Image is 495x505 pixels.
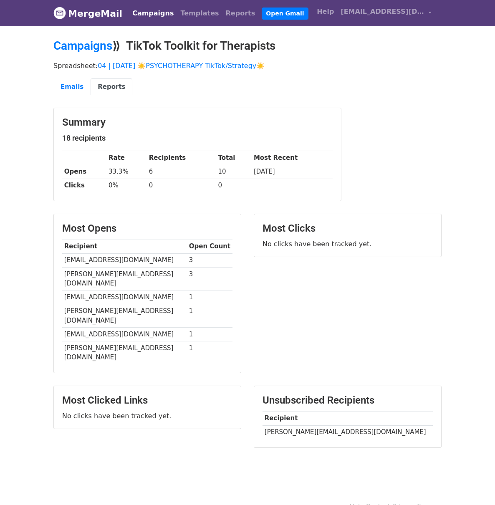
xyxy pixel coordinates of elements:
[91,78,132,96] a: Reports
[62,290,187,304] td: [EMAIL_ADDRESS][DOMAIN_NAME]
[62,165,106,179] th: Opens
[262,8,308,20] a: Open Gmail
[62,394,232,407] h3: Most Clicked Links
[62,267,187,290] td: [PERSON_NAME][EMAIL_ADDRESS][DOMAIN_NAME]
[62,412,232,420] p: No clicks have been tracked yet.
[147,165,216,179] td: 6
[62,134,333,143] h5: 18 recipients
[252,165,333,179] td: [DATE]
[53,7,66,19] img: MergeMail logo
[62,240,187,253] th: Recipient
[187,341,232,364] td: 1
[147,151,216,165] th: Recipients
[62,222,232,235] h3: Most Opens
[129,5,177,22] a: Campaigns
[187,290,232,304] td: 1
[53,39,112,53] a: Campaigns
[187,328,232,341] td: 1
[263,394,433,407] h3: Unsubscribed Recipients
[187,253,232,267] td: 3
[62,253,187,267] td: [EMAIL_ADDRESS][DOMAIN_NAME]
[216,151,252,165] th: Total
[53,61,442,70] p: Spreadsheet:
[341,7,424,17] span: [EMAIL_ADDRESS][DOMAIN_NAME]
[252,151,333,165] th: Most Recent
[53,78,91,96] a: Emails
[263,240,433,248] p: No clicks have been tracked yet.
[313,3,337,20] a: Help
[263,222,433,235] h3: Most Clicks
[337,3,435,23] a: [EMAIL_ADDRESS][DOMAIN_NAME]
[216,165,252,179] td: 10
[62,179,106,192] th: Clicks
[53,5,122,22] a: MergeMail
[263,412,433,425] th: Recipient
[106,165,147,179] td: 33.3%
[106,151,147,165] th: Rate
[187,304,232,328] td: 1
[216,179,252,192] td: 0
[106,179,147,192] td: 0%
[222,5,259,22] a: Reports
[62,116,333,129] h3: Summary
[53,39,442,53] h2: ⟫ TikTok Toolkit for Therapists
[187,240,232,253] th: Open Count
[263,425,433,439] td: [PERSON_NAME][EMAIL_ADDRESS][DOMAIN_NAME]
[62,328,187,341] td: [EMAIL_ADDRESS][DOMAIN_NAME]
[177,5,222,22] a: Templates
[62,304,187,328] td: [PERSON_NAME][EMAIL_ADDRESS][DOMAIN_NAME]
[147,179,216,192] td: 0
[187,267,232,290] td: 3
[98,62,265,70] a: 04 | [DATE] ☀️PSYCHOTHERAPY TikTok/Strategy☀️
[62,341,187,364] td: [PERSON_NAME][EMAIL_ADDRESS][DOMAIN_NAME]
